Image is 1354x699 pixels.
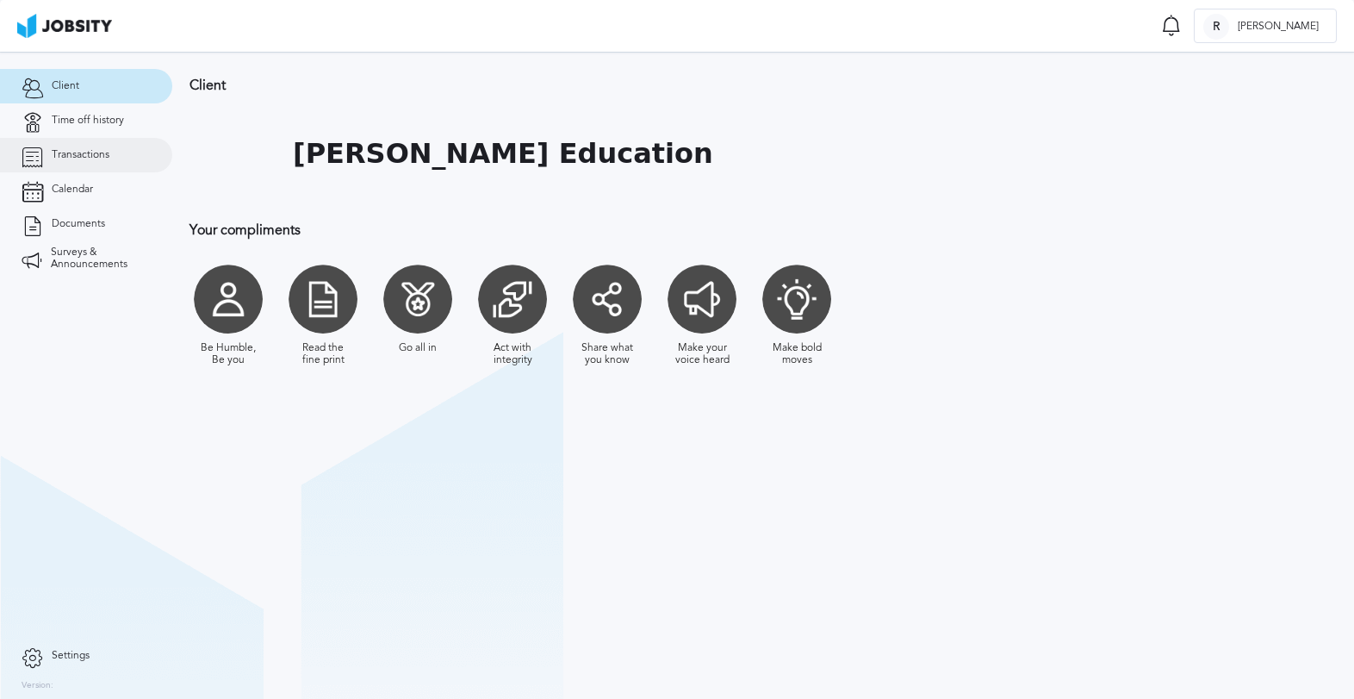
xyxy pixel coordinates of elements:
span: Settings [52,650,90,662]
div: Act with integrity [482,342,543,366]
span: Surveys & Announcements [51,247,151,271]
div: R [1203,14,1229,40]
div: Go all in [399,342,437,354]
label: Version: [22,681,53,691]
div: Share what you know [577,342,637,366]
h3: Client [189,78,1124,93]
button: R[PERSON_NAME] [1194,9,1337,43]
span: Documents [52,218,105,230]
h1: [PERSON_NAME] Education [293,138,713,170]
img: ab4bad089aa723f57921c736e9817d99.png [17,14,112,38]
h3: Your compliments [189,222,1124,238]
span: Client [52,80,79,92]
div: Be Humble, Be you [198,342,258,366]
span: Time off history [52,115,124,127]
span: Transactions [52,149,109,161]
div: Make bold moves [767,342,827,366]
div: Read the fine print [293,342,353,366]
div: Make your voice heard [672,342,732,366]
span: [PERSON_NAME] [1229,21,1327,33]
span: Calendar [52,184,93,196]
